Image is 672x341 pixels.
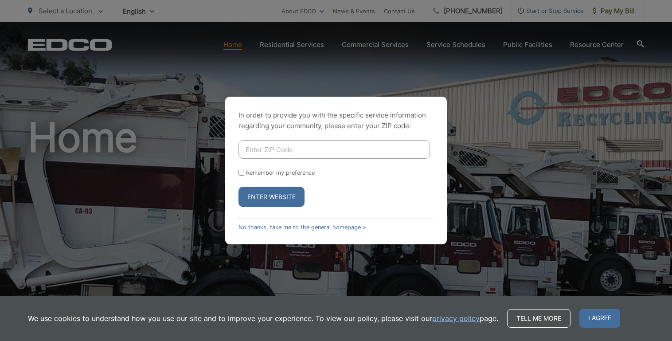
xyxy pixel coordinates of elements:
a: Tell me more [507,309,570,328]
span: I agree [579,309,620,328]
button: Enter Website [238,187,305,207]
a: No thanks, take me to the general homepage > [238,224,366,231]
p: In order to provide you with the specific service information regarding your community, please en... [238,110,434,131]
input: Enter ZIP Code [238,140,430,159]
label: Remember my preference [246,169,315,176]
p: We use cookies to understand how you use our site and to improve your experience. To view our pol... [28,313,498,324]
a: privacy policy [432,313,480,324]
